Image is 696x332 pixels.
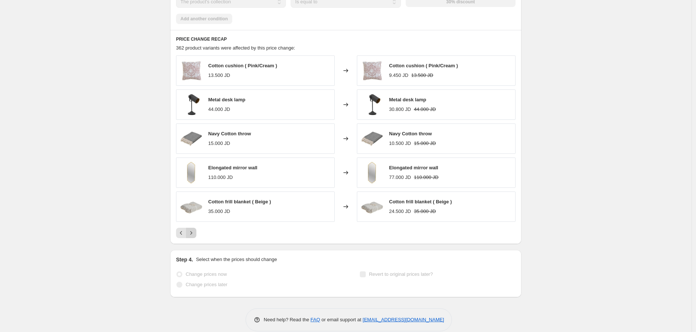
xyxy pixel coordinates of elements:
strike: 44.000 JD [414,106,436,113]
div: 10.500 JD [389,140,411,147]
nav: Pagination [176,228,196,238]
img: 106618_1-1500x1500_80x.jpg [361,60,383,82]
span: Revert to original prices later? [369,271,433,277]
div: 77.000 JD [389,174,411,181]
span: Metal desk lamp [389,97,426,102]
div: 24.500 JD [389,208,411,215]
img: 1_80x.jpg [361,162,383,184]
span: or email support at [320,317,363,322]
img: e8f0ba57-1a4a-495d-a1b2-6d67829cd9fd_80x.jpg [361,196,383,218]
button: Next [186,228,196,238]
strike: 13.500 JD [411,72,433,79]
img: 9ef2f29b-99f8-435a-bfd6-9e63abcfbcd0_80x.jpg [180,94,202,116]
span: 362 product variants were affected by this price change: [176,45,295,51]
img: 1_80x.jpg [180,162,202,184]
span: Cotton cushion ( Pink/Cream ) [389,63,458,68]
img: 107363_1-1500x1500_1_80x.jpg [361,128,383,150]
button: Previous [176,228,186,238]
span: Change prices now [186,271,227,277]
a: [EMAIL_ADDRESS][DOMAIN_NAME] [363,317,444,322]
span: Navy Cotton throw [208,131,251,136]
span: Cotton frill blanket ( Beige ) [208,199,271,204]
span: Elongated mirror wall [208,165,257,170]
span: Change prices later [186,282,227,287]
img: 106618_1-1500x1500_80x.jpg [180,60,202,82]
div: 13.500 JD [208,72,230,79]
img: 9ef2f29b-99f8-435a-bfd6-9e63abcfbcd0_80x.jpg [361,94,383,116]
span: Need help? Read the [264,317,311,322]
div: 15.000 JD [208,140,230,147]
h2: Step 4. [176,256,193,263]
strike: 15.000 JD [414,140,436,147]
strike: 110.000 JD [414,174,439,181]
span: Cotton cushion ( Pink/Cream ) [208,63,277,68]
img: 107363_1-1500x1500_1_80x.jpg [180,128,202,150]
div: 35.000 JD [208,208,230,215]
h6: PRICE CHANGE RECAP [176,36,516,42]
span: Metal desk lamp [208,97,245,102]
span: Navy Cotton throw [389,131,432,136]
a: FAQ [311,317,320,322]
img: e8f0ba57-1a4a-495d-a1b2-6d67829cd9fd_80x.jpg [180,196,202,218]
span: Cotton frill blanket ( Beige ) [389,199,452,204]
p: Select when the prices should change [196,256,277,263]
div: 9.450 JD [389,72,408,79]
div: 44.000 JD [208,106,230,113]
div: 30.800 JD [389,106,411,113]
div: 110.000 JD [208,174,233,181]
strike: 35.000 JD [414,208,436,215]
span: Elongated mirror wall [389,165,438,170]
